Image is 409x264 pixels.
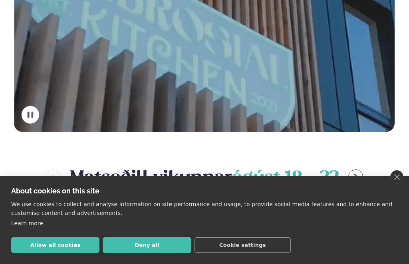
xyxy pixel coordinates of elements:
strong: About cookies on this site [11,187,99,195]
button: Cookie settings [195,237,291,253]
button: menu-btn-right [348,169,363,184]
a: Learn more [11,220,43,227]
button: menu-btn-left [46,169,60,184]
a: close [390,170,403,184]
button: Deny all [103,237,191,253]
p: We use cookies to collect and analyse information on site performance and usage, to provide socia... [11,200,398,217]
button: Allow all cookies [11,237,99,253]
span: ágúst 18 - 22 [232,170,339,187]
h2: Matseðill vikunnar [70,164,339,190]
